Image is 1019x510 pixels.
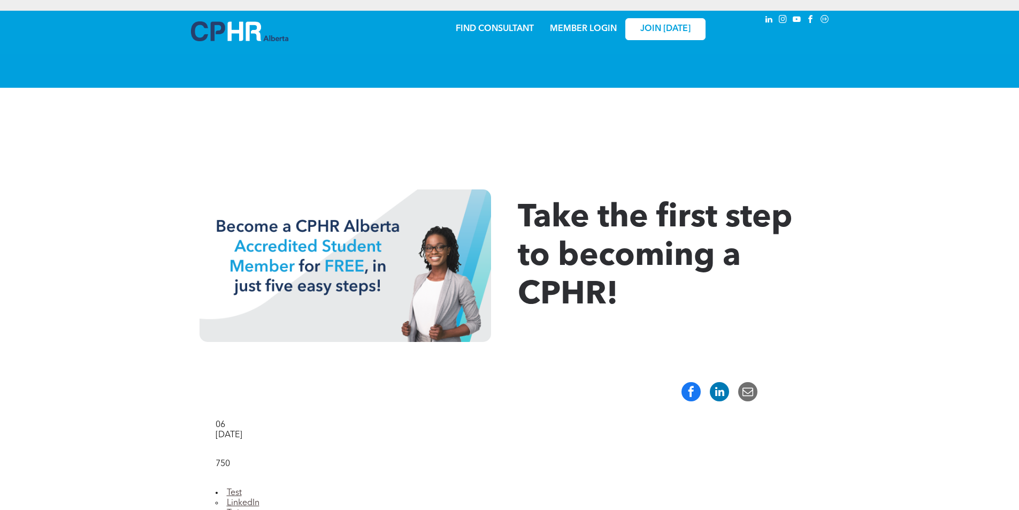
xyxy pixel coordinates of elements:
[518,202,792,311] span: Take the first step to becoming a CPHR!
[216,430,804,440] div: [DATE]
[819,13,831,28] a: Social network
[625,18,706,40] a: JOIN [DATE]
[227,499,259,507] a: LinkedIn
[550,25,617,33] a: MEMBER LOGIN
[227,489,242,497] a: Test
[763,13,775,28] a: linkedin
[456,25,534,33] a: FIND CONSULTANT
[216,459,804,469] div: 750
[791,13,803,28] a: youtube
[777,13,789,28] a: instagram
[805,13,817,28] a: facebook
[216,420,804,430] div: 06
[640,24,691,34] span: JOIN [DATE]
[191,21,288,41] img: A blue and white logo for cp alberta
